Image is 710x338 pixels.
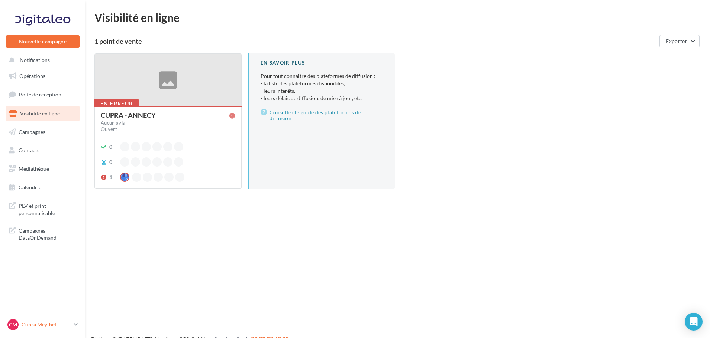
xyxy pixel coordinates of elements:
li: - leurs délais de diffusion, de mise à jour, etc. [261,95,383,102]
span: PLV et print personnalisable [19,201,77,217]
span: Ouvert [101,126,117,132]
div: 0 [109,143,112,151]
a: Contacts [4,142,81,158]
span: Exporter [666,38,687,44]
li: - leurs intérêts, [261,87,383,95]
span: Contacts [19,147,39,153]
span: Calendrier [19,184,43,190]
p: Pour tout connaître des plateformes de diffusion : [261,72,383,102]
a: Campagnes [4,124,81,140]
div: 1 [109,174,112,181]
li: - la liste des plateformes disponibles, [261,80,383,87]
span: Campagnes DataOnDemand [19,226,77,242]
div: En savoir plus [261,59,383,66]
span: Campagnes [19,128,45,135]
span: CM [9,321,17,328]
a: PLV et print personnalisable [4,198,81,220]
div: Visibilité en ligne [94,12,701,23]
span: Médiathèque [19,165,49,172]
div: CUPRA - ANNECY [101,112,156,118]
div: En erreur [94,99,139,108]
div: 0 [109,158,112,166]
a: Visibilité en ligne [4,106,81,121]
p: Cupra Meythet [22,321,71,328]
div: Open Intercom Messenger [685,313,703,331]
a: Calendrier [4,180,81,195]
a: Campagnes DataOnDemand [4,223,81,245]
a: Médiathèque [4,161,81,177]
div: Aucun avis [101,121,125,125]
span: Notifications [20,57,50,63]
a: Aucun avis [101,119,235,127]
button: Exporter [659,35,700,47]
a: Boîte de réception [4,86,81,102]
div: 1 point de vente [94,38,656,45]
span: Boîte de réception [19,91,61,98]
a: Consulter le guide des plateformes de diffusion [261,108,383,123]
span: Visibilité en ligne [20,110,60,117]
button: Nouvelle campagne [6,35,80,48]
span: Opérations [19,73,45,79]
a: Opérations [4,68,81,84]
a: CM Cupra Meythet [6,318,80,332]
